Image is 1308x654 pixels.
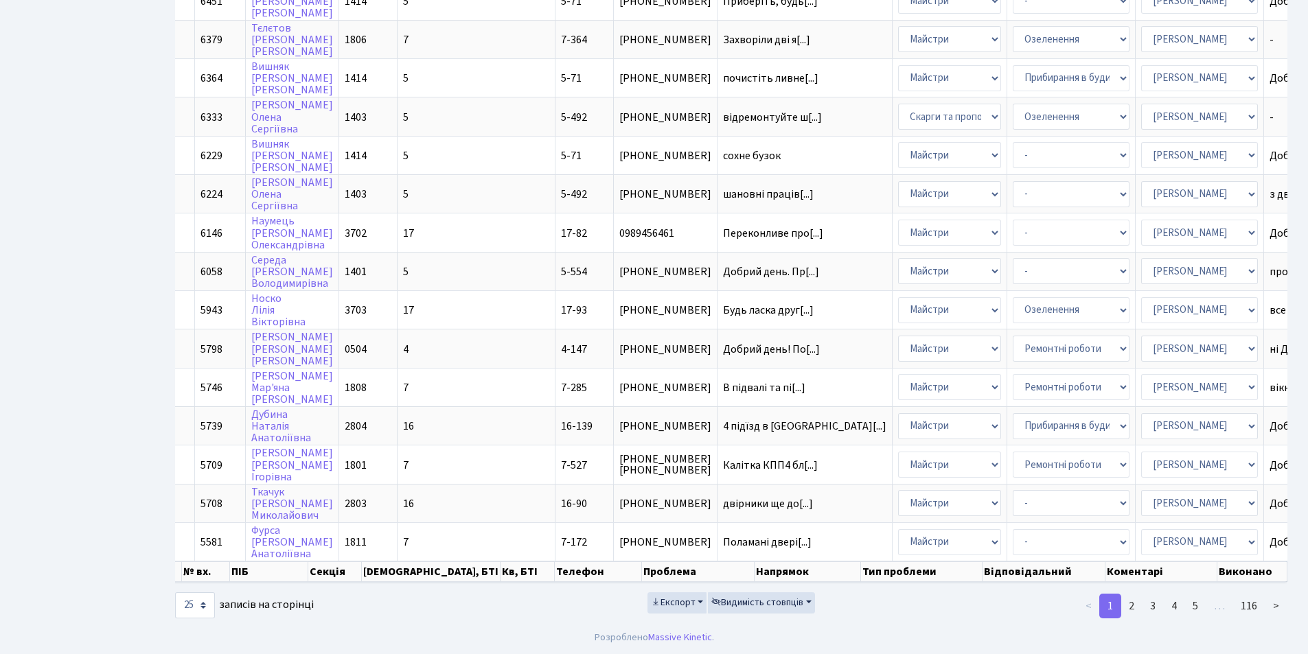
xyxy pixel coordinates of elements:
span: 7 [403,458,409,473]
span: 5-71 [561,148,582,163]
a: > [1265,594,1287,618]
span: 4 підїзд в [GEOGRAPHIC_DATA][...] [723,419,886,434]
a: [PERSON_NAME]ОленаСергіївна [251,98,333,137]
select: записів на сторінці [175,592,215,618]
a: ДубинаНаталіяАнатоліївна [251,407,311,445]
span: 4 [403,342,409,357]
span: [PHONE_NUMBER] [619,73,711,84]
span: 5709 [200,458,222,473]
a: НоскоЛіліяВікторівна [251,291,306,329]
th: Тип проблеми [861,561,983,582]
a: [PERSON_NAME][PERSON_NAME]Ігорівна [251,446,333,484]
th: № вх. [182,561,229,582]
a: Вишняк[PERSON_NAME][PERSON_NAME] [251,59,333,97]
span: 5 [403,71,409,86]
label: записів на сторінці [175,592,314,618]
span: Добрий день! По[...] [723,342,820,357]
span: 7 [403,535,409,550]
span: 6333 [200,110,222,125]
span: 5-71 [561,71,582,86]
span: [PHONE_NUMBER] [619,266,711,277]
a: [PERSON_NAME][PERSON_NAME][PERSON_NAME] [251,330,333,369]
a: Ткачук[PERSON_NAME]Миколайович [251,484,333,523]
a: [PERSON_NAME]ОленаСергіївна [251,175,333,213]
span: 1414 [345,148,367,163]
a: Вишняк[PERSON_NAME][PERSON_NAME] [251,137,333,175]
span: 6364 [200,71,222,86]
a: Massive Kinetic [648,630,712,644]
span: 16 [403,419,414,434]
span: 5581 [200,535,222,550]
span: 5943 [200,303,222,318]
button: Видимість стовпців [708,592,815,614]
span: 5 [403,110,409,125]
span: 17 [403,303,414,318]
th: Телефон [555,561,642,582]
a: 3 [1142,594,1164,618]
span: 1811 [345,535,367,550]
span: 3702 [345,226,367,241]
span: 5 [403,148,409,163]
span: [PHONE_NUMBER] [619,34,711,45]
span: 6058 [200,264,222,279]
th: Напрямок [755,561,861,582]
span: 16 [403,496,414,511]
button: Експорт [647,592,707,614]
span: 1414 [345,71,367,86]
span: сохне бузок [723,150,886,161]
span: 1801 [345,458,367,473]
th: Коментарі [1105,561,1217,582]
div: Розроблено . [595,630,714,645]
a: 1 [1099,594,1121,618]
span: 5739 [200,419,222,434]
span: 7 [403,32,409,47]
a: 5 [1184,594,1206,618]
span: 5 [403,187,409,202]
span: 7-285 [561,380,587,395]
span: В підвалі та пі[...] [723,380,805,395]
span: Переконливе про[...] [723,226,823,241]
th: [DEMOGRAPHIC_DATA], БТІ [362,561,501,582]
span: [PHONE_NUMBER] [619,112,711,123]
span: Калітка КПП4 бл[...] [723,458,818,473]
span: 6229 [200,148,222,163]
span: Експорт [651,596,696,609]
span: 1401 [345,264,367,279]
span: 0989456461 [619,228,711,239]
th: Відповідальний [983,561,1105,582]
th: Проблема [642,561,755,582]
span: [PHONE_NUMBER] [619,498,711,509]
span: 6146 [200,226,222,241]
span: Будь ласка друг[...] [723,303,814,318]
a: Тєлєтов[PERSON_NAME][PERSON_NAME] [251,21,333,59]
span: 3703 [345,303,367,318]
th: Кв, БТІ [501,561,555,582]
span: 17 [403,226,414,241]
span: 0504 [345,342,367,357]
span: [PHONE_NUMBER] [619,150,711,161]
span: 1403 [345,187,367,202]
span: [PHONE_NUMBER] [619,344,711,355]
a: [PERSON_NAME]Мар'яна[PERSON_NAME] [251,369,333,407]
span: 17-93 [561,303,587,318]
span: 6224 [200,187,222,202]
span: [PHONE_NUMBER] [619,421,711,432]
th: Секція [308,561,363,582]
span: 1403 [345,110,367,125]
span: 5-554 [561,264,587,279]
span: 4-147 [561,342,587,357]
th: ПІБ [230,561,308,582]
span: 5746 [200,380,222,395]
span: 16-90 [561,496,587,511]
span: Добрий день. Пр[...] [723,264,819,279]
span: 5708 [200,496,222,511]
span: шановні праців[...] [723,187,814,202]
span: 5-492 [561,110,587,125]
span: 5 [403,264,409,279]
a: Середа[PERSON_NAME]Володимирівна [251,253,333,291]
span: почистіть ливне[...] [723,71,818,86]
span: [PHONE_NUMBER] [619,189,711,200]
span: 16-139 [561,419,593,434]
span: Захворіли дві я[...] [723,32,810,47]
span: 1808 [345,380,367,395]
